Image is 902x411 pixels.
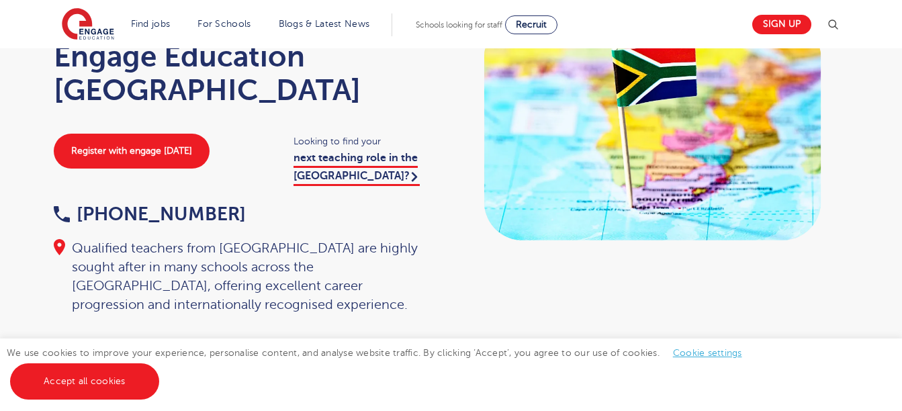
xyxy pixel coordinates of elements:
a: Cookie settings [673,348,742,358]
a: Blogs & Latest News [279,19,370,29]
span: Schools looking for staff [416,20,502,30]
a: Recruit [505,15,557,34]
div: Qualified teachers from [GEOGRAPHIC_DATA] are highly sought after in many schools across the [GEO... [54,239,438,314]
a: Accept all cookies [10,363,159,400]
a: For Schools [197,19,251,29]
a: Find jobs [131,19,171,29]
span: Looking to find your [294,134,438,149]
a: Sign up [752,15,811,34]
a: next teaching role in the [GEOGRAPHIC_DATA]? [294,152,420,185]
h1: Engage Education [GEOGRAPHIC_DATA] [54,40,438,107]
img: Engage Education [62,8,114,42]
a: Register with engage [DATE] [54,134,210,169]
span: We use cookies to improve your experience, personalise content, and analyse website traffic. By c... [7,348,756,386]
a: [PHONE_NUMBER] [54,203,246,224]
span: Recruit [516,19,547,30]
